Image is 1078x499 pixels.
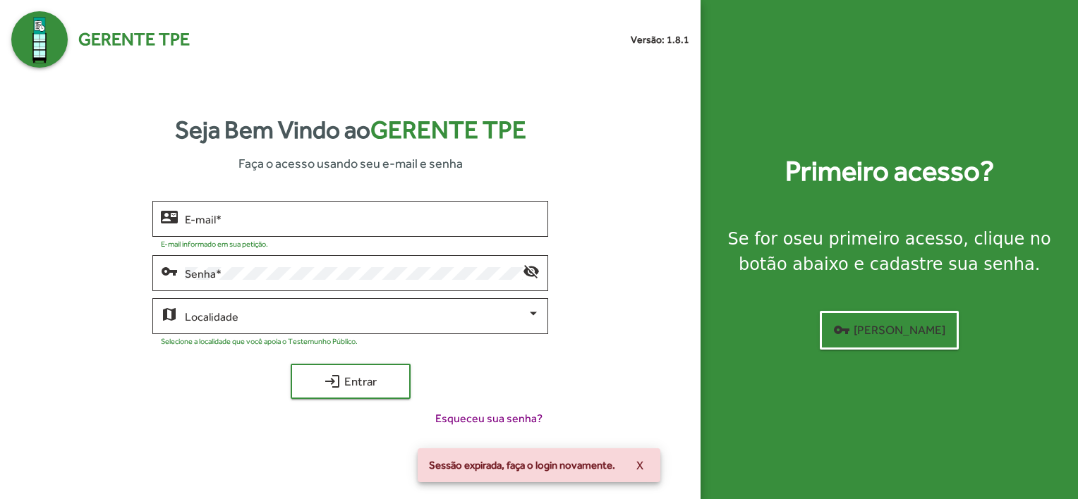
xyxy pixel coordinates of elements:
[161,305,178,322] mat-icon: map
[324,373,341,390] mat-icon: login
[717,226,1061,277] div: Se for o , clique no botão abaixo e cadastre sua senha.
[175,111,526,149] strong: Seja Bem Vindo ao
[161,262,178,279] mat-icon: vpn_key
[429,458,615,472] span: Sessão expirada, faça o login novamente.
[636,452,643,478] span: X
[833,321,850,338] mat-icon: vpn_key
[238,154,463,173] span: Faça o acesso usando seu e-mail e senha
[161,208,178,225] mat-icon: contact_mail
[161,337,358,345] mat-hint: Selecione a localidade que você apoia o Testemunho Público.
[625,452,655,478] button: X
[523,262,540,279] mat-icon: visibility_off
[631,32,689,47] small: Versão: 1.8.1
[785,150,994,192] strong: Primeiro acesso?
[11,11,68,68] img: Logo Gerente
[833,317,945,343] span: [PERSON_NAME]
[291,364,411,399] button: Entrar
[370,116,526,144] span: Gerente TPE
[78,26,190,53] span: Gerente TPE
[435,410,543,427] span: Esqueceu sua senha?
[820,311,959,350] button: [PERSON_NAME]
[303,369,398,394] span: Entrar
[161,240,268,248] mat-hint: E-mail informado em sua petição.
[793,229,963,249] strong: seu primeiro acesso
